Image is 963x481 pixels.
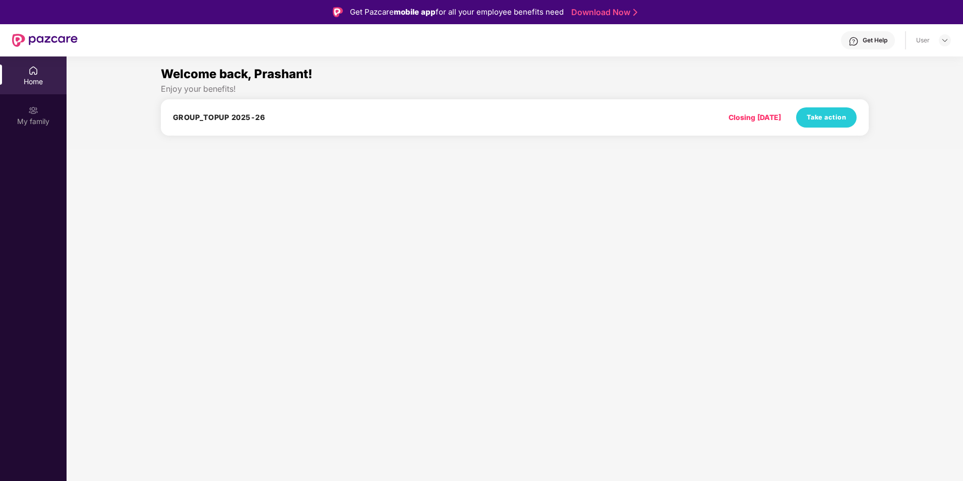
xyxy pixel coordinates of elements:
[916,36,930,44] div: User
[571,7,634,18] a: Download Now
[173,112,265,123] h4: GROUP_TOPUP 2025-26
[849,36,859,46] img: svg+xml;base64,PHN2ZyBpZD0iSGVscC0zMngzMiIgeG1sbnM9Imh0dHA6Ly93d3cudzMub3JnLzIwMDAvc3ZnIiB3aWR0aD...
[796,107,857,128] button: Take action
[729,112,781,123] div: Closing [DATE]
[863,36,887,44] div: Get Help
[333,7,343,17] img: Logo
[28,66,38,76] img: svg+xml;base64,PHN2ZyBpZD0iSG9tZSIgeG1sbnM9Imh0dHA6Ly93d3cudzMub3JnLzIwMDAvc3ZnIiB3aWR0aD0iMjAiIG...
[394,7,436,17] strong: mobile app
[633,7,637,18] img: Stroke
[350,6,564,18] div: Get Pazcare for all your employee benefits need
[161,84,869,94] div: Enjoy your benefits!
[941,36,949,44] img: svg+xml;base64,PHN2ZyBpZD0iRHJvcGRvd24tMzJ4MzIiIHhtbG5zPSJodHRwOi8vd3d3LnczLm9yZy8yMDAwL3N2ZyIgd2...
[807,112,847,123] span: Take action
[161,67,313,81] span: Welcome back, Prashant!
[28,105,38,115] img: svg+xml;base64,PHN2ZyB3aWR0aD0iMjAiIGhlaWdodD0iMjAiIHZpZXdCb3g9IjAgMCAyMCAyMCIgZmlsbD0ibm9uZSIgeG...
[12,34,78,47] img: New Pazcare Logo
